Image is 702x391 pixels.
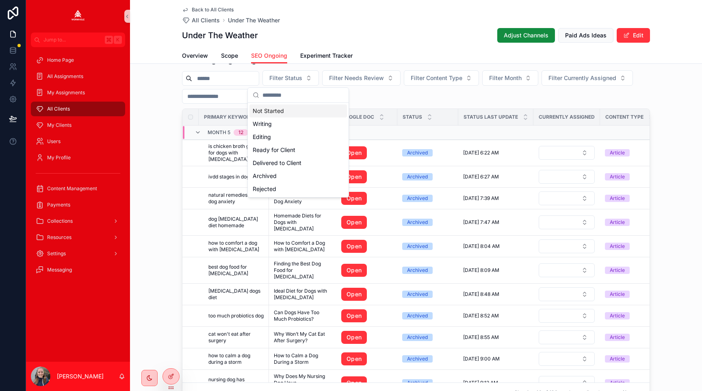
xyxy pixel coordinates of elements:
button: Adjust Channels [497,28,555,43]
a: Open [341,288,392,301]
div: Archived [407,173,428,180]
a: Archived [402,379,453,387]
span: My Clients [47,122,71,128]
span: Payments [47,202,70,208]
a: [DATE] 6:27 AM [463,174,529,180]
span: [DATE] 8:55 AM [463,334,499,341]
span: [DATE] 8:04 AM [463,243,500,250]
a: Ideal Diet for Dogs with [MEDICAL_DATA] [274,288,331,301]
a: Article [605,355,656,363]
span: Status [403,114,422,120]
a: Open [341,352,392,365]
a: too much probiotics dog [208,313,264,319]
button: Select Button [539,215,595,229]
div: 12 [238,129,243,136]
div: Ready for Client [249,143,347,156]
a: Open [341,146,367,159]
button: Select Button [539,352,595,366]
span: K [115,37,121,43]
a: Open [341,331,367,344]
div: Article [610,312,625,319]
span: cat won't eat after surgery [208,331,264,344]
button: Edit [617,28,650,43]
a: My Profile [31,150,125,165]
button: Select Button [322,70,401,86]
span: best dog food for [MEDICAL_DATA] [208,264,264,277]
span: ivdd stages in dogs [208,174,252,180]
a: [DATE] 8:55 AM [463,334,529,341]
div: Article [610,334,625,341]
div: Article [610,149,625,156]
a: Select Button [538,169,595,184]
a: Open [341,309,392,322]
a: Archived [402,355,453,363]
a: Resources [31,230,125,245]
a: Archived [402,291,453,298]
a: Select Button [538,215,595,230]
a: Open [341,170,392,183]
div: Archived [407,267,428,274]
a: Back to All Clients [182,7,234,13]
a: Open [341,331,392,344]
span: [DATE] 8:52 AM [463,313,499,319]
div: Article [610,355,625,363]
a: natural remedies for dog anxiety [208,192,264,205]
div: Archived [407,219,428,226]
span: Homemade Diets for Dogs with [MEDICAL_DATA] [274,213,331,232]
span: [MEDICAL_DATA] dogs diet [208,288,264,301]
div: Article [610,291,625,298]
button: Select Button [539,287,595,301]
a: Open [341,264,392,277]
div: Rejected [249,182,347,195]
span: [DATE] 6:27 AM [463,174,499,180]
span: Filter Currently Assigned [548,74,616,82]
span: [DATE] 8:48 AM [463,291,499,298]
div: Article [610,243,625,250]
span: [DATE] 7:47 AM [463,219,499,226]
a: Messaging [31,263,125,277]
div: Article [610,379,625,387]
span: Currently Assigned [539,114,595,120]
a: [DATE] 8:09 AM [463,267,529,274]
a: how to calm a dog during a storm [208,352,264,365]
div: Archived [407,291,428,298]
a: Article [605,379,656,387]
div: Not Started [249,104,347,117]
button: Select Button [262,70,319,86]
span: Can Dogs Have Too Much Probiotics? [274,309,331,322]
a: Select Button [538,263,595,278]
a: [DATE] 9:00 AM [463,356,529,362]
a: Archived [402,334,453,341]
a: Open [341,264,367,277]
a: How to Calm a Dog During a Storm [274,352,331,365]
span: [DATE] 9:00 AM [463,356,500,362]
a: Open [341,288,367,301]
a: Content Management [31,181,125,196]
a: Select Button [538,376,595,390]
a: Article [605,291,656,298]
a: Archived [402,267,453,274]
div: Archived [407,243,428,250]
span: [DATE] 8:09 AM [463,267,499,274]
span: Content Type [605,114,643,120]
span: Home Page [47,57,74,63]
a: Open [341,309,367,322]
span: Settings [47,250,66,257]
a: All Clients [31,102,125,116]
a: My Clients [31,118,125,133]
a: Natural Remedies for Dog Anxiety [274,192,331,205]
span: Filter Content Type [411,74,462,82]
a: is chicken broth good for dogs with [MEDICAL_DATA] [208,143,264,163]
a: Archived [402,312,453,319]
div: scrollable content [26,47,130,288]
button: Paid Ads Ideas [558,28,613,43]
span: Filter Status [269,74,302,82]
a: Article [605,312,656,319]
span: My Assignments [47,89,85,96]
a: Finding the Best Dog Food for [MEDICAL_DATA] [274,261,331,280]
a: Home Page [31,53,125,67]
div: Archived [407,379,428,387]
